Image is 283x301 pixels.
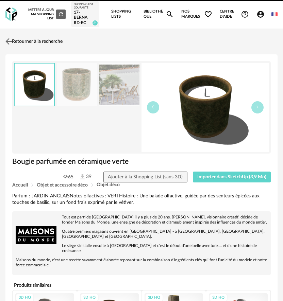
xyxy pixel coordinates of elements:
p: Quatre premiers magasins ouvrent en [GEOGRAPHIC_DATA] - à [GEOGRAPHIC_DATA], [GEOGRAPHIC_DATA], [... [16,229,267,239]
h1: Bougie parfumée en céramique verte [12,157,271,166]
img: thumbnail.png [141,63,269,152]
span: 24 [93,20,98,25]
div: Shopping List courante [74,3,97,10]
img: bougie-parfumee-en-ceramique-verte-1000-3-12-239329_1.jpg [57,63,97,106]
span: Heart Outline icon [204,10,212,18]
span: Centre d'aideHelp Circle Outline icon [220,9,249,19]
img: bougie-parfumee-en-ceramique-verte-1000-3-12-239329_4.jpg [99,63,139,106]
img: svg+xml;base64,PHN2ZyB3aWR0aD0iMjQiIGhlaWdodD0iMjQiIHZpZXdCb3g9IjAgMCAyNCAyNCIgZmlsbD0ibm9uZSIgeG... [4,36,14,46]
span: Account Circle icon [256,10,265,18]
span: Objet et accessoire déco [37,183,88,188]
p: Maisons du monde, c'est une recette savamment élaborée reposant sur la combinaison d'ingrédients ... [16,258,267,268]
span: Objet déco [97,182,120,187]
div: Parfum : JARDIN ANGLAISNotes olfactives : VERTHistoire : Une balade olfactive, guidée par des sen... [12,193,271,206]
a: Shopping List courante 17-BERNARD-EC 24 [74,3,97,26]
div: 17-BERNARD-EC [74,10,97,26]
div: Mettre à jour ma Shopping List [26,8,66,20]
span: 39 [79,173,91,180]
span: Account Circle icon [256,10,268,18]
img: OXP [5,7,17,21]
button: Importer dans SketchUp (3,9 Mo) [193,172,271,182]
a: Retourner à la recherche [4,34,63,49]
div: Breadcrumb [12,182,271,188]
span: Ajouter à la Shopping List (sans 3D) [108,175,183,179]
span: Magnify icon [166,10,174,18]
span: 65 [63,174,73,180]
p: Le siège s'installe ensuite à [GEOGRAPHIC_DATA] et c'est le début d'une belle aventure.... et d'u... [16,243,267,253]
span: Accueil [12,183,28,188]
span: Importer dans SketchUp (3,9 Mo) [197,175,266,179]
h4: Produits similaires [12,281,271,290]
button: Ajouter à la Shopping List (sans 3D) [103,172,187,182]
img: thumbnail.png [15,64,54,106]
span: Help Circle Outline icon [241,10,249,18]
img: Téléchargements [79,173,86,180]
p: Tout est parti de [GEOGRAPHIC_DATA] il y a plus de 20 ans. [PERSON_NAME], visionnaire créatif, dé... [16,215,267,225]
img: fr [271,11,278,17]
img: brand logo [16,215,56,255]
span: Refresh icon [58,12,64,16]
